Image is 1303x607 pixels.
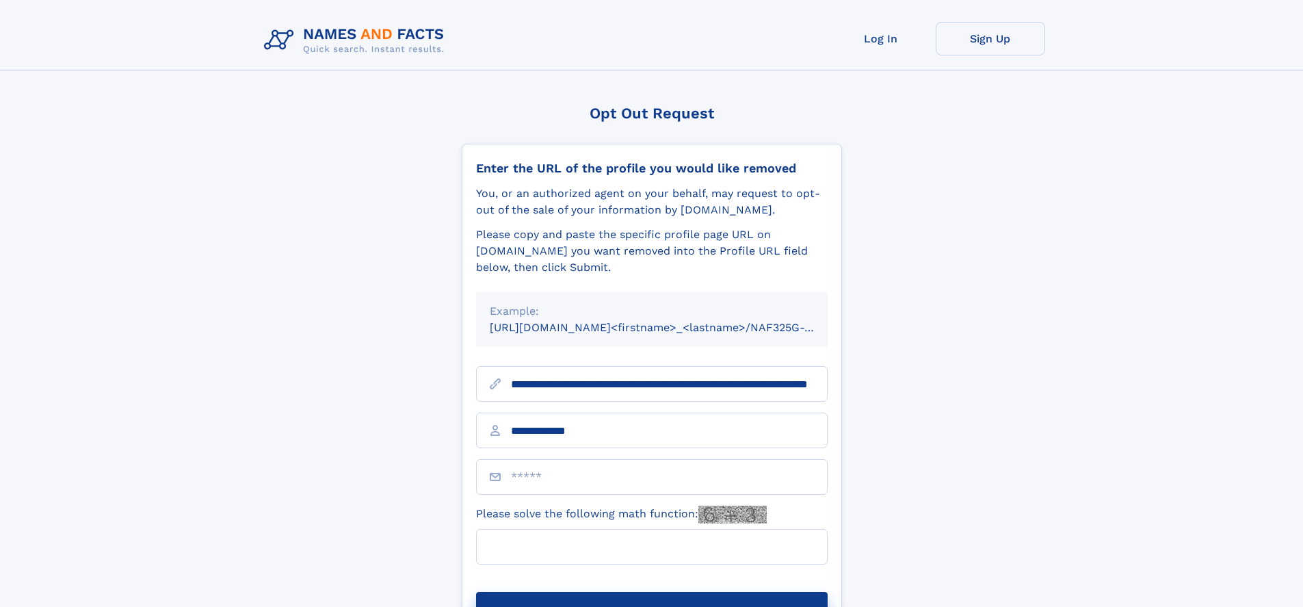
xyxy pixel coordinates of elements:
a: Sign Up [936,22,1045,55]
div: Example: [490,303,814,320]
div: Opt Out Request [462,105,842,122]
div: Please copy and paste the specific profile page URL on [DOMAIN_NAME] you want removed into the Pr... [476,227,828,276]
label: Please solve the following math function: [476,506,767,524]
div: You, or an authorized agent on your behalf, may request to opt-out of the sale of your informatio... [476,185,828,218]
a: Log In [826,22,936,55]
img: Logo Names and Facts [259,22,456,59]
small: [URL][DOMAIN_NAME]<firstname>_<lastname>/NAF325G-xxxxxxxx [490,321,854,334]
div: Enter the URL of the profile you would like removed [476,161,828,176]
